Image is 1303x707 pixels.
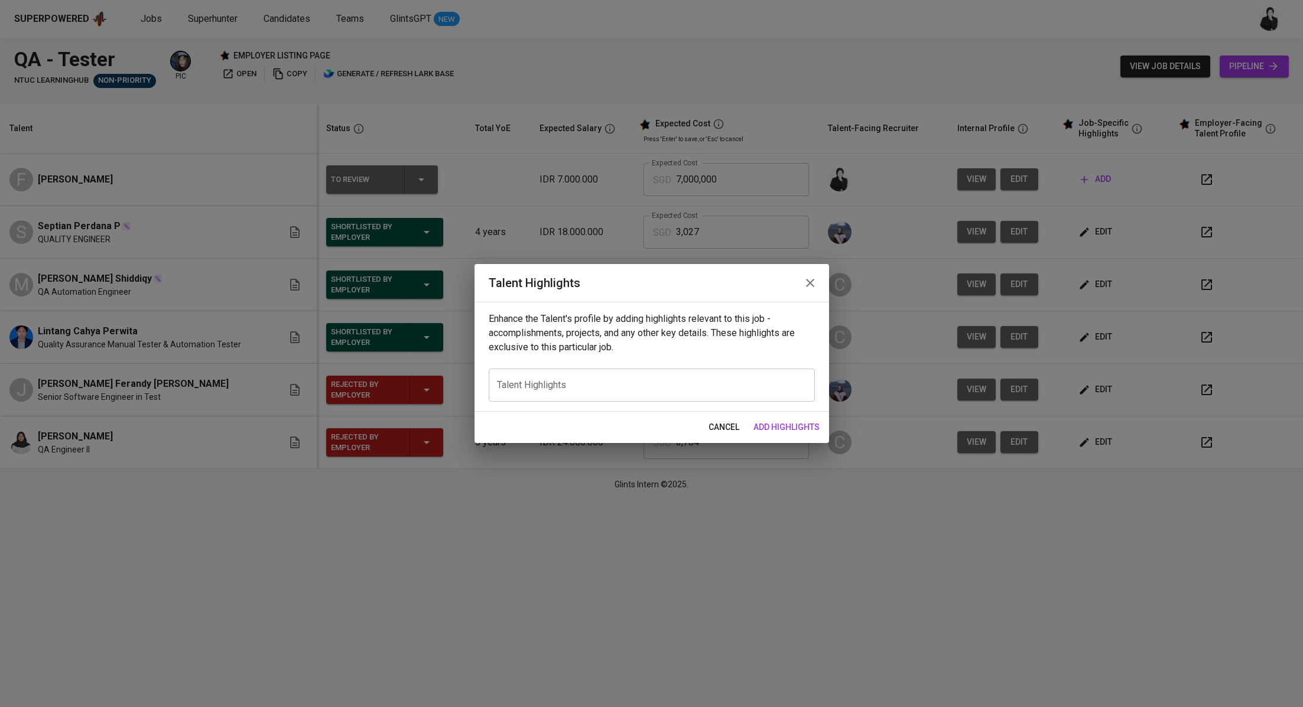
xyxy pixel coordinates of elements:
[753,420,820,435] span: add highlights
[489,273,815,292] h2: Talent Highlights
[709,420,739,435] span: cancel
[489,312,815,354] p: Enhance the Talent's profile by adding highlights relevant to this job - accomplishments, project...
[704,416,744,438] button: cancel
[749,416,824,438] button: add highlights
